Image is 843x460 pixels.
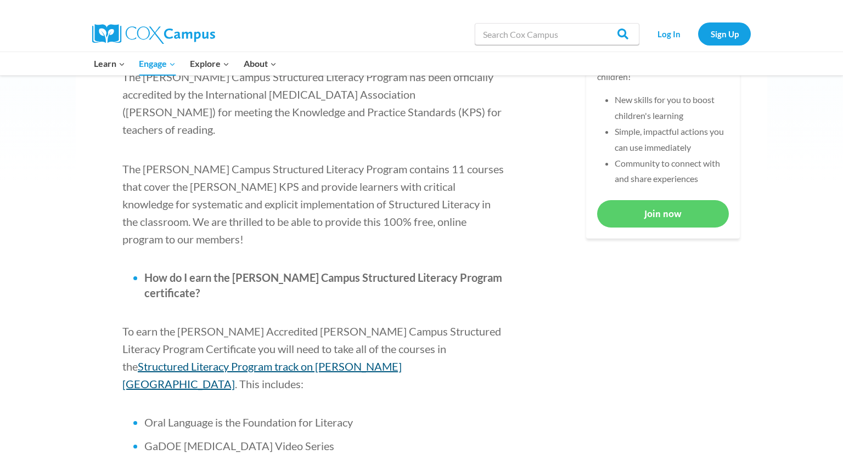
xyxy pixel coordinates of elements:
img: Cox Campus [92,24,215,44]
button: Child menu of Learn [87,52,132,75]
li: Community to connect with and share experiences [615,156,729,188]
span: To earn the [PERSON_NAME] Accredited [PERSON_NAME] Campus Structured Literacy Program Certificate... [122,325,501,373]
li: New skills for you to boost children's learning [615,92,729,124]
button: Child menu of About [237,52,284,75]
span: GaDOE [MEDICAL_DATA] Video Series [144,439,334,452]
span: Oral Language is the Foundation for Literacy [144,416,353,429]
a: Log In [645,22,693,45]
span: How do I earn the [PERSON_NAME] Campus Structured Literacy Program certificate? [144,271,502,299]
span: . This includes: [235,377,304,390]
a: Sign Up [698,22,751,45]
a: Join now [597,200,729,227]
nav: Secondary Navigation [645,22,751,45]
li: Simple, impactful actions you can use immediately [615,124,729,156]
a: Structured Literacy Program track on [PERSON_NAME][GEOGRAPHIC_DATA] [122,360,402,390]
button: Child menu of Engage [132,52,183,75]
button: Child menu of Explore [183,52,237,75]
span: The [PERSON_NAME] Campus Structured Literacy Program contains 11 courses that cover the [PERSON_N... [122,162,504,246]
nav: Primary Navigation [87,52,283,75]
input: Search Cox Campus [475,23,639,45]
